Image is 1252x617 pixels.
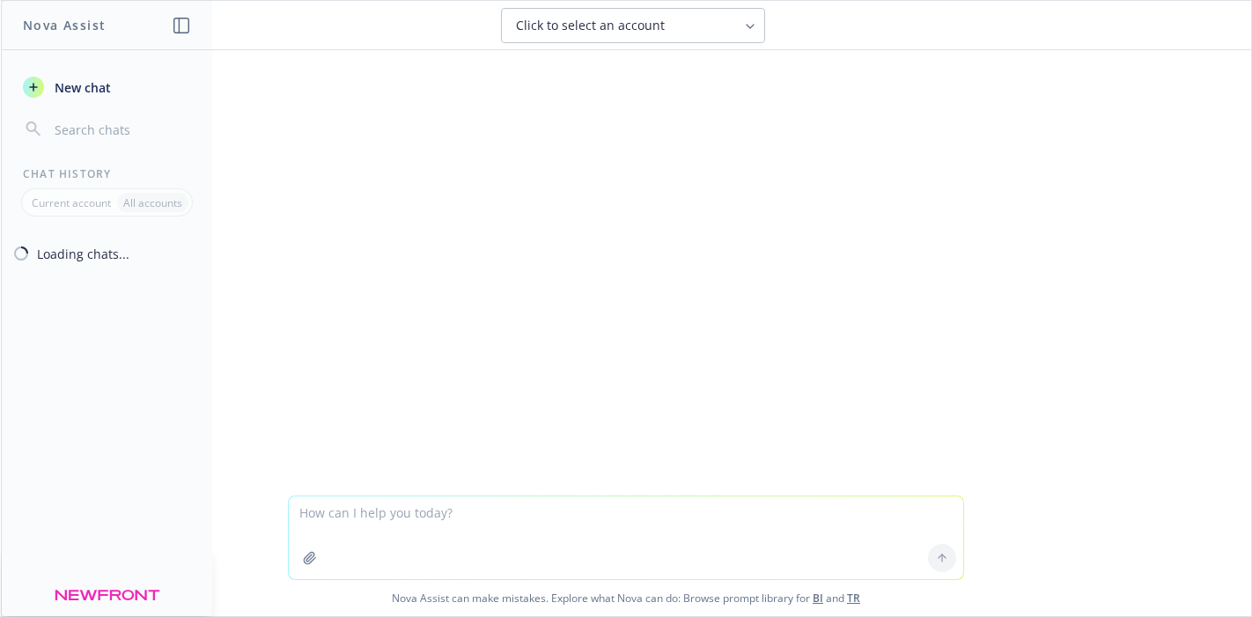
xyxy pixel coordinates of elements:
input: Search chats [51,117,191,142]
h1: Nova Assist [23,16,106,34]
button: New chat [16,71,198,103]
p: All accounts [123,195,182,210]
a: BI [813,591,823,606]
span: Click to select an account [516,17,665,34]
p: Current account [32,195,111,210]
span: New chat [51,78,111,97]
span: Nova Assist can make mistakes. Explore what Nova can do: Browse prompt library for and [8,580,1244,616]
button: Loading chats... [2,238,212,269]
button: Click to select an account [501,8,765,43]
a: TR [847,591,860,606]
div: Chat History [2,166,212,181]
